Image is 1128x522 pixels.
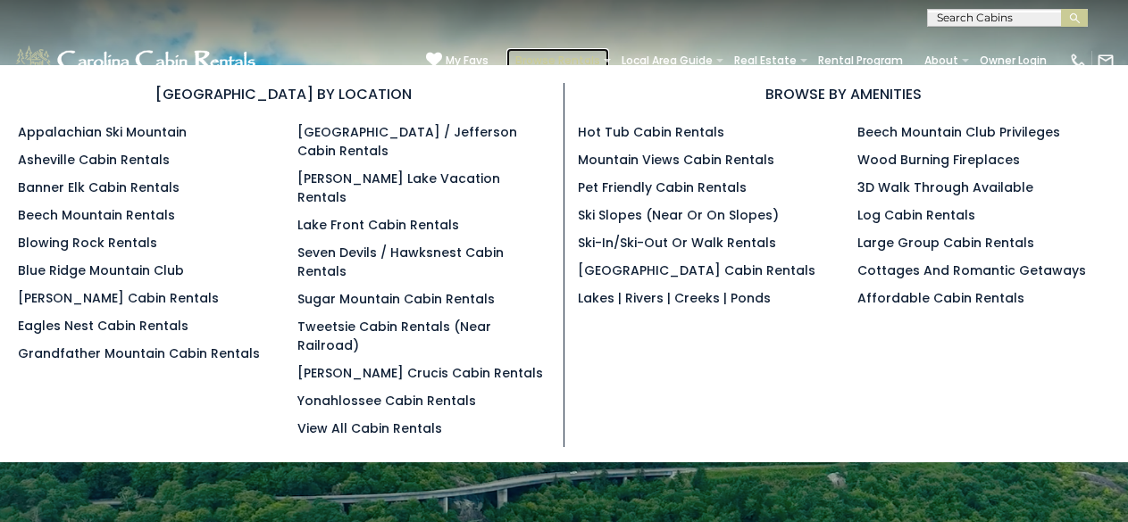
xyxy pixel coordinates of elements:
a: Hot Tub Cabin Rentals [578,123,724,141]
img: phone-regular-white.png [1069,52,1087,70]
h3: BROWSE BY AMENITIES [578,83,1111,105]
a: Eagles Nest Cabin Rentals [18,317,188,335]
a: Local Area Guide [613,48,722,73]
a: Seven Devils / Hawksnest Cabin Rentals [297,244,504,280]
a: Lakes | Rivers | Creeks | Ponds [578,289,771,307]
a: Beech Mountain Rentals [18,206,175,224]
a: Cottages and Romantic Getaways [857,261,1086,279]
span: My Favs [446,53,489,69]
h3: [GEOGRAPHIC_DATA] BY LOCATION [18,83,550,105]
a: Blue Ridge Mountain Club [18,261,184,279]
a: Lake Front Cabin Rentals [297,216,459,234]
a: Sugar Mountain Cabin Rentals [297,290,495,308]
a: Wood Burning Fireplaces [857,151,1020,169]
a: [GEOGRAPHIC_DATA] / Jefferson Cabin Rentals [297,123,517,160]
a: Beech Mountain Club Privileges [857,123,1060,141]
a: Ski Slopes (Near or On Slopes) [578,206,779,224]
a: About [915,48,967,73]
a: Grandfather Mountain Cabin Rentals [18,344,260,362]
a: Tweetsie Cabin Rentals (Near Railroad) [297,318,491,354]
a: [PERSON_NAME] Cabin Rentals [18,289,219,307]
a: View All Cabin Rentals [297,419,442,437]
a: Pet Friendly Cabin Rentals [578,178,747,196]
a: Browse Rentals [506,48,609,73]
a: Asheville Cabin Rentals [18,151,170,169]
a: My Favs [426,52,489,70]
a: [PERSON_NAME] Lake Vacation Rentals [297,170,500,206]
a: Log Cabin Rentals [857,206,975,224]
a: Real Estate [725,48,806,73]
a: Rental Program [809,48,912,73]
a: Ski-in/Ski-Out or Walk Rentals [578,234,776,252]
a: Affordable Cabin Rentals [857,289,1024,307]
img: White-1-1-2.png [13,43,261,79]
a: Blowing Rock Rentals [18,234,157,252]
a: 3D Walk Through Available [857,178,1033,196]
a: [GEOGRAPHIC_DATA] Cabin Rentals [578,261,815,279]
a: Mountain Views Cabin Rentals [578,151,774,169]
a: Banner Elk Cabin Rentals [18,178,180,196]
a: Large Group Cabin Rentals [857,234,1034,252]
a: Owner Login [971,48,1056,73]
img: mail-regular-white.png [1097,52,1115,70]
a: [PERSON_NAME] Crucis Cabin Rentals [297,364,543,382]
a: Appalachian Ski Mountain [18,123,187,141]
a: Yonahlossee Cabin Rentals [297,392,476,410]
